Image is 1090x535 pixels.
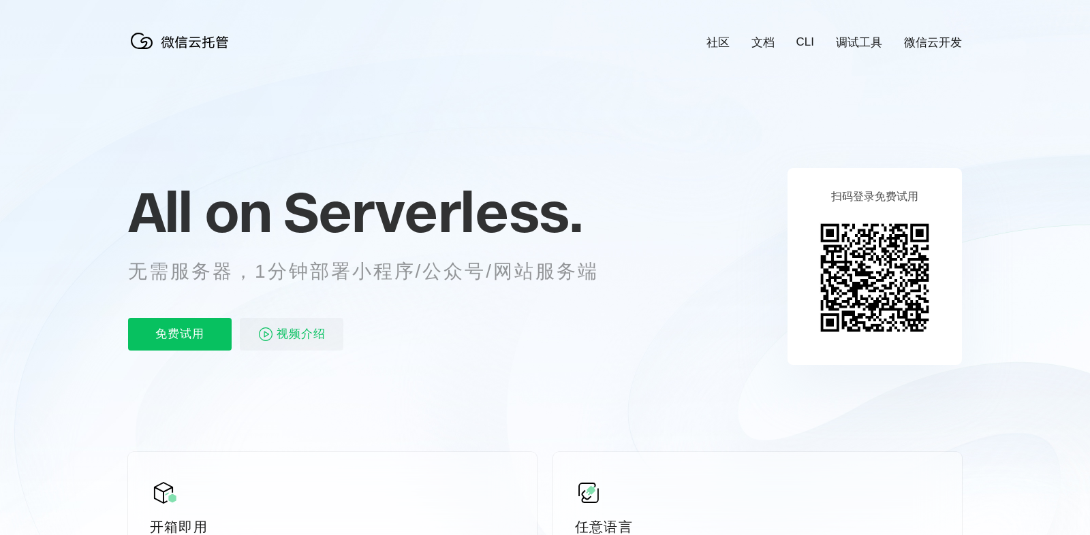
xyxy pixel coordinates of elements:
[128,45,237,56] a: 微信云托管
[904,35,962,50] a: 微信云开发
[128,27,237,54] img: 微信云托管
[831,190,918,204] p: 扫码登录免费试用
[277,318,326,351] span: 视频介绍
[128,258,624,285] p: 无需服务器，1分钟部署小程序/公众号/网站服务端
[283,178,582,246] span: Serverless.
[706,35,730,50] a: 社区
[128,318,232,351] p: 免费试用
[128,178,270,246] span: All on
[796,35,814,49] a: CLI
[751,35,775,50] a: 文档
[836,35,882,50] a: 调试工具
[258,326,274,342] img: video_play.svg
